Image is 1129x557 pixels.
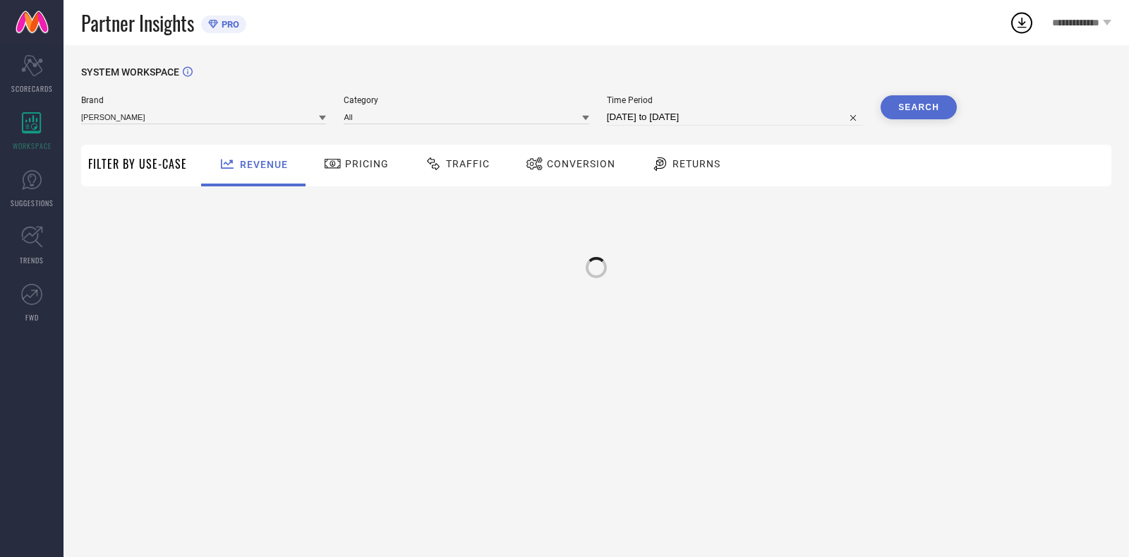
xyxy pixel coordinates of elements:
span: Traffic [446,158,490,169]
span: FWD [25,312,39,323]
span: WORKSPACE [13,140,52,151]
span: Time Period [607,95,863,105]
span: TRENDS [20,255,44,265]
span: Returns [672,158,720,169]
span: Pricing [345,158,389,169]
span: Partner Insights [81,8,194,37]
span: Category [344,95,588,105]
span: Filter By Use-Case [88,155,187,172]
button: Search [881,95,957,119]
span: SUGGESTIONS [11,198,54,208]
span: SYSTEM WORKSPACE [81,66,179,78]
div: Open download list [1009,10,1034,35]
span: Brand [81,95,326,105]
span: SCORECARDS [11,83,53,94]
span: Revenue [240,159,288,170]
span: PRO [218,19,239,30]
span: Conversion [547,158,615,169]
input: Select time period [607,109,863,126]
